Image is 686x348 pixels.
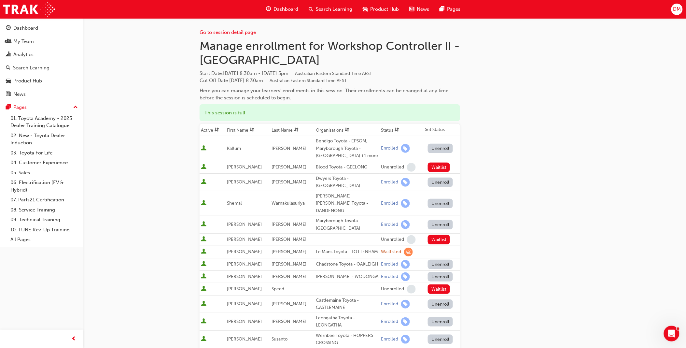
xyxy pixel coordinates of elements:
[381,261,399,268] div: Enrolled
[316,193,379,215] div: [PERSON_NAME] [PERSON_NAME] Toyota - DANDENONG
[201,273,206,280] span: User is active
[8,225,80,235] a: 10. TUNE Rev-Up Training
[6,65,10,71] span: search-icon
[8,205,80,215] a: 08. Service Training
[6,25,11,31] span: guage-icon
[227,164,262,170] span: [PERSON_NAME]
[6,105,11,110] span: pages-icon
[227,179,262,185] span: [PERSON_NAME]
[3,62,80,74] a: Search Learning
[381,237,404,243] div: Unenrolled
[401,335,410,344] span: learningRecordVerb_ENROLL-icon
[381,301,399,307] div: Enrolled
[201,318,206,325] span: User is active
[201,301,206,307] span: User is active
[440,5,444,13] span: pages-icon
[401,260,410,269] span: learningRecordVerb_ENROLL-icon
[266,5,271,13] span: guage-icon
[223,70,372,76] span: [DATE] 8:30am - [DATE] 5pm
[6,39,11,45] span: people-icon
[417,6,429,13] span: News
[272,237,306,242] span: [PERSON_NAME]
[316,175,379,190] div: Dwyers Toyota - [GEOGRAPHIC_DATA]
[227,336,262,342] span: [PERSON_NAME]
[363,5,368,13] span: car-icon
[3,49,80,61] a: Analytics
[272,336,287,342] span: Susanto
[428,317,453,326] button: Unenroll
[401,220,410,229] span: learningRecordVerb_ENROLL-icon
[227,319,262,324] span: [PERSON_NAME]
[272,164,306,170] span: [PERSON_NAME]
[200,70,460,77] span: Start Date :
[201,286,206,292] span: User is active
[428,335,453,344] button: Unenroll
[316,217,379,232] div: Maryborough Toyota - [GEOGRAPHIC_DATA]
[447,6,460,13] span: Pages
[316,332,379,347] div: Werribee Toyota - HOPPERS CROSSING
[381,145,399,152] div: Enrolled
[316,6,352,13] span: Search Learning
[227,237,262,242] span: [PERSON_NAME]
[381,249,401,255] div: Waitlisted
[401,300,410,309] span: learningRecordVerb_ENROLL-icon
[8,235,80,245] a: All Pages
[3,88,80,100] a: News
[227,286,262,292] span: [PERSON_NAME]
[201,179,206,185] span: User is active
[381,164,404,170] div: Unenrolled
[428,144,453,153] button: Unenroll
[272,249,306,254] span: [PERSON_NAME]
[13,24,38,32] div: Dashboard
[8,168,80,178] a: 05. Sales
[3,75,80,87] a: Product Hub
[428,178,453,187] button: Unenroll
[381,179,399,185] div: Enrolled
[201,164,206,170] span: User is active
[201,200,206,207] span: User is active
[201,236,206,243] span: User is active
[428,260,453,269] button: Unenroll
[404,248,413,256] span: learningRecordVerb_WAITLIST-icon
[434,3,466,16] a: pages-iconPages
[357,3,404,16] a: car-iconProduct Hub
[309,5,313,13] span: search-icon
[401,144,410,153] span: learningRecordVerb_ENROLL-icon
[428,220,453,229] button: Unenroll
[200,29,256,35] a: Go to session detail page
[272,222,306,227] span: [PERSON_NAME]
[428,235,450,244] button: Waitlist
[316,248,379,256] div: Le Mans Toyota - TOTTENHAM
[316,261,379,268] div: Chadstone Toyota - OAKLEIGH
[200,39,460,67] h1: Manage enrollment for Workshop Controller II - [GEOGRAPHIC_DATA]
[13,51,34,58] div: Analytics
[201,261,206,268] span: User is active
[8,178,80,195] a: 06. Electrification (EV & Hybrid)
[8,113,80,131] a: 01. Toyota Academy - 2025 Dealer Training Catalogue
[303,3,357,16] a: search-iconSearch Learning
[201,145,206,152] span: User is active
[200,78,347,83] span: Cut Off Date : [DATE] 8:30am
[316,314,379,329] div: Leongatha Toyota - LEONGATHA
[295,71,372,76] span: Australian Eastern Standard Time AEST
[316,138,379,160] div: Bendigo Toyota - EPSOM, Maryborough Toyota - [GEOGRAPHIC_DATA] +1 more
[345,127,350,133] span: sorting-icon
[250,127,255,133] span: sorting-icon
[272,286,284,292] span: Speed
[227,261,262,267] span: [PERSON_NAME]
[381,222,399,228] div: Enrolled
[428,299,453,309] button: Unenroll
[272,319,306,324] span: [PERSON_NAME]
[272,146,306,151] span: [PERSON_NAME]
[13,64,49,72] div: Search Learning
[3,2,55,17] img: Trak
[381,274,399,280] div: Enrolled
[401,272,410,281] span: learningRecordVerb_ENROLL-icon
[200,104,460,122] div: This session is full
[407,285,416,294] span: learningRecordVerb_NONE-icon
[200,124,226,136] th: Toggle SortBy
[673,6,681,13] span: DM
[200,87,460,102] div: Here you can manage your learners' enrollments in this session. Their enrollments can be changed ...
[8,195,80,205] a: 07. Parts21 Certification
[381,286,404,292] div: Unenrolled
